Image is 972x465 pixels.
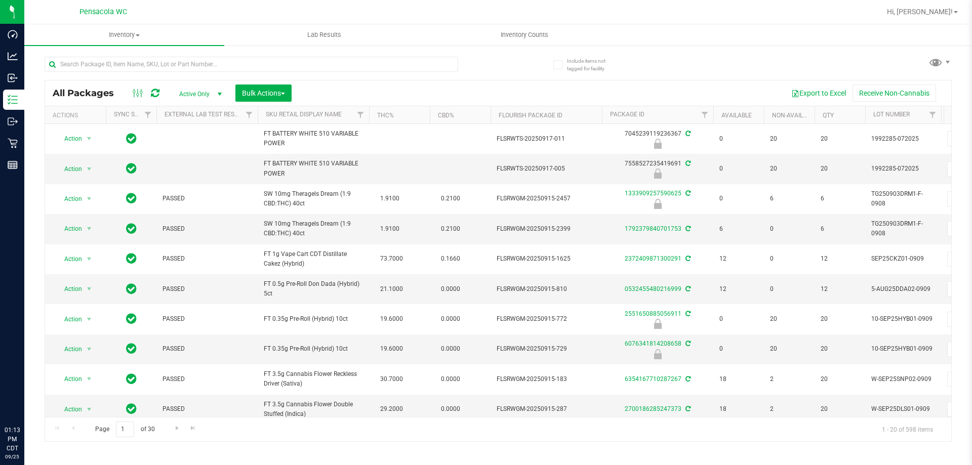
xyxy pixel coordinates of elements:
[497,224,596,234] span: FLSRWGM-20250915-2399
[684,255,691,262] span: Sync from Compliance System
[497,134,596,144] span: FLSRWTS-20250917-011
[821,134,859,144] span: 20
[436,191,465,206] span: 0.2100
[140,106,156,123] a: Filter
[83,132,96,146] span: select
[126,402,137,416] span: In Sync
[424,24,624,46] a: Inventory Counts
[224,24,424,46] a: Lab Results
[55,372,83,386] span: Action
[8,73,18,83] inline-svg: Inbound
[600,199,715,209] div: Newly Received
[497,344,596,354] span: FLSRWGM-20250915-729
[719,314,758,324] span: 0
[770,374,808,384] span: 2
[377,112,394,119] a: THC%
[853,84,936,102] button: Receive Non-Cannabis
[79,8,127,16] span: Pensacola WC
[83,282,96,296] span: select
[163,284,252,294] span: PASSED
[684,310,691,317] span: Sync from Compliance System
[770,224,808,234] span: 0
[887,8,953,16] span: Hi, [PERSON_NAME]!
[264,189,363,208] span: SW 10mg Theragels Dream (1:9 CBD:THC) 40ct
[126,161,137,176] span: In Sync
[438,112,454,119] a: CBD%
[871,284,935,294] span: 5-AUG25DDA02-0909
[83,312,96,326] span: select
[719,284,758,294] span: 12
[770,164,808,174] span: 20
[294,30,355,39] span: Lab Results
[126,372,137,386] span: In Sync
[697,106,713,123] a: Filter
[126,282,137,296] span: In Sync
[8,29,18,39] inline-svg: Dashboard
[436,342,465,356] span: 0.0000
[163,404,252,414] span: PASSED
[83,192,96,206] span: select
[625,285,681,292] a: 0532455480216999
[264,400,363,419] span: FT 3.5g Cannabis Flower Double Stuffed (Indica)
[874,421,941,437] span: 1 - 20 of 598 items
[8,160,18,170] inline-svg: Reports
[436,222,465,236] span: 0.2100
[821,284,859,294] span: 12
[497,194,596,203] span: FLSRWGM-20250915-2457
[83,252,96,266] span: select
[625,225,681,232] a: 1792379840701753
[126,251,137,266] span: In Sync
[375,191,404,206] span: 1.9100
[83,162,96,176] span: select
[53,88,124,99] span: All Packages
[264,159,363,178] span: FT BATTERY WHITE 510 VARIABLE POWER
[163,254,252,264] span: PASSED
[436,282,465,297] span: 0.0000
[497,314,596,324] span: FLSRWGM-20250915-772
[625,190,681,197] a: 1333909257590625
[163,314,252,324] span: PASSED
[266,111,342,118] a: Sku Retail Display Name
[684,285,691,292] span: Sync from Compliance System
[719,344,758,354] span: 0
[264,249,363,269] span: FT 1g Vape Cart CDT Distillate Cakez (Hybrid)
[126,132,137,146] span: In Sync
[684,405,691,412] span: Sync from Compliance System
[684,160,691,167] span: Sync from Compliance System
[625,375,681,383] a: 6354167710287267
[352,106,369,123] a: Filter
[873,111,910,118] a: Lot Number
[8,116,18,126] inline-svg: Outbound
[242,89,285,97] span: Bulk Actions
[600,159,715,179] div: 7558527235419691
[821,314,859,324] span: 20
[186,421,200,435] a: Go to the last page
[436,312,465,326] span: 0.0000
[871,254,935,264] span: SEP25CKZ01-0909
[625,405,681,412] a: 2700186285247373
[567,57,618,72] span: Include items not tagged for facility
[625,310,681,317] a: 2551650885056911
[126,191,137,205] span: In Sync
[55,252,83,266] span: Action
[264,219,363,238] span: SW 10mg Theragels Dream (1:9 CBD:THC) 40ct
[375,312,408,326] span: 19.6000
[24,30,224,39] span: Inventory
[83,222,96,236] span: select
[487,30,562,39] span: Inventory Counts
[45,57,458,72] input: Search Package ID, Item Name, SKU, Lot or Part Number...
[163,344,252,354] span: PASSED
[684,130,691,137] span: Sync from Compliance System
[126,312,137,326] span: In Sync
[8,138,18,148] inline-svg: Retail
[163,224,252,234] span: PASSED
[375,372,408,387] span: 30.7000
[8,51,18,61] inline-svg: Analytics
[924,106,941,123] a: Filter
[375,251,408,266] span: 73.7000
[770,404,808,414] span: 2
[10,384,40,414] iframe: Resource center
[5,426,20,453] p: 01:13 PM CDT
[871,374,935,384] span: W-SEP25SNP02-0909
[375,282,408,297] span: 21.1000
